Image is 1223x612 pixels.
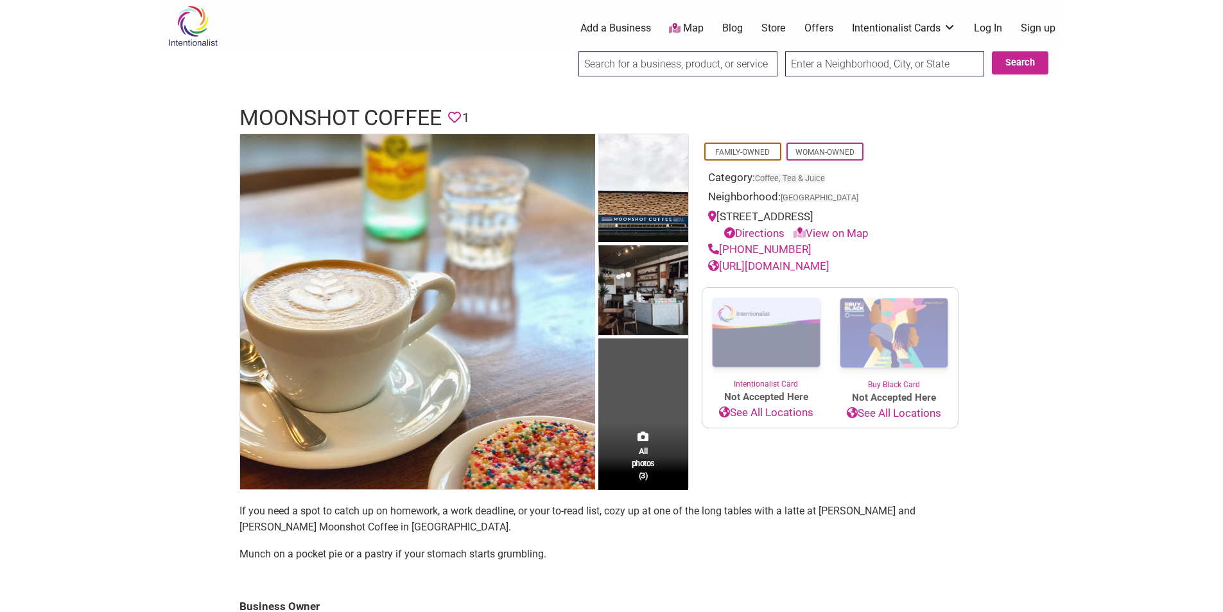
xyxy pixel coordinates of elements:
a: See All Locations [702,405,830,421]
input: Search for a business, product, or service [578,51,777,76]
a: Woman-Owned [795,148,854,157]
a: Sign up [1021,21,1055,35]
a: Intentionalist Card [702,288,830,390]
a: Buy Black Card [830,288,958,390]
span: Not Accepted Here [830,390,958,405]
p: If you need a spot to catch up on homework, a work deadline, or your to-read list, cozy up at one... [239,503,984,536]
a: Map [669,21,704,36]
h1: Moonshot Coffee [239,103,442,134]
a: Blog [722,21,743,35]
p: Munch on a pocket pie or a pastry if your stomach starts grumbling. [239,546,984,563]
a: [URL][DOMAIN_NAME] [708,259,829,272]
img: Intentionalist [162,5,223,47]
span: All photos (3) [632,445,655,482]
a: Log In [974,21,1002,35]
input: Enter a Neighborhood, City, or State [785,51,984,76]
img: Buy Black Card [830,288,958,379]
a: Family-Owned [715,148,770,157]
span: Not Accepted Here [702,390,830,405]
img: Intentionalist Card [702,288,830,378]
a: See All Locations [830,405,958,422]
div: Category: [708,170,952,189]
a: Directions [724,227,785,240]
div: Neighborhood: [708,189,952,209]
a: View on Map [794,227,869,240]
button: Search [992,51,1048,74]
span: [GEOGRAPHIC_DATA] [781,194,858,202]
a: Offers [804,21,833,35]
span: 1 [462,108,469,128]
a: Coffee, Tea & Juice [755,173,825,183]
a: [PHONE_NUMBER] [708,243,811,256]
a: Store [761,21,786,35]
a: Add a Business [580,21,651,35]
div: [STREET_ADDRESS] [708,209,952,241]
a: Intentionalist Cards [852,21,956,35]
